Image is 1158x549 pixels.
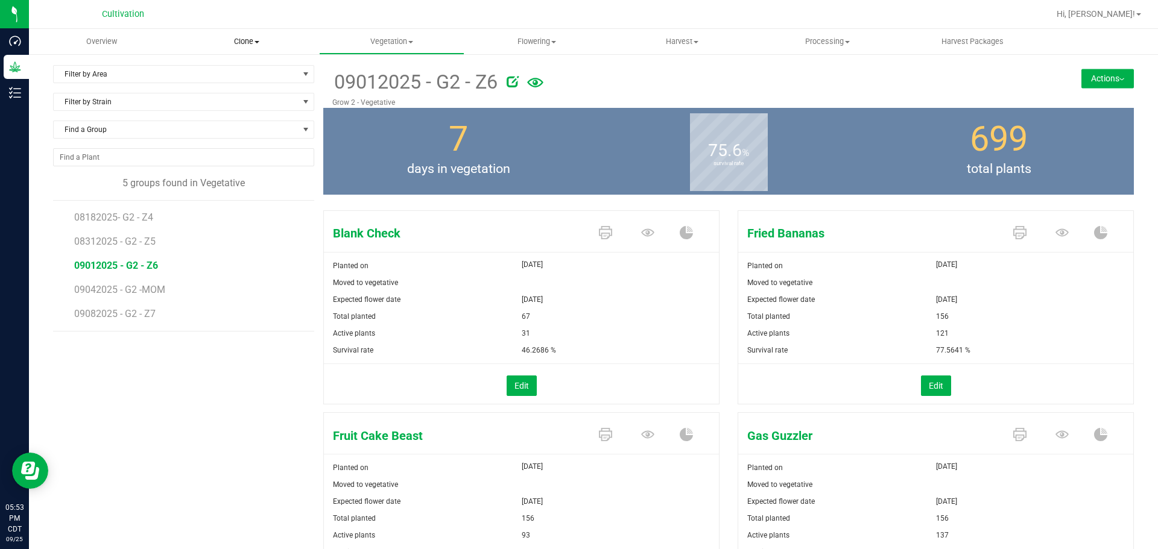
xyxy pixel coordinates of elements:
b: survival rate [690,110,768,218]
span: Moved to vegetative [333,480,398,489]
span: select [299,66,314,83]
span: Filter by Area [54,66,299,83]
span: Active plants [747,531,789,539]
span: 93 [522,527,530,544]
span: total plants [864,160,1134,179]
span: Fried Bananas [738,224,1001,242]
p: Grow 2 - Vegetative [332,97,990,108]
span: Expected flower date [333,295,400,304]
group-info-box: Survival rate [603,108,855,195]
inline-svg: Grow [9,61,21,73]
span: Harvest Packages [925,36,1020,47]
button: Edit [507,375,537,396]
span: Flowering [465,36,609,47]
span: 156 [522,510,534,527]
span: days in vegetation [323,160,593,179]
span: 09012025 - G2 - Z6 [332,67,498,97]
span: Moved to vegetative [747,480,812,489]
span: Planted on [333,463,369,472]
a: Flowering [464,29,610,54]
span: Processing [755,36,899,47]
span: Expected flower date [747,295,815,304]
button: Edit [921,375,951,396]
span: 77.5641 % [936,342,970,359]
span: Cultivation [102,9,144,19]
span: [DATE] [936,493,957,510]
span: [DATE] [936,459,957,474]
span: Planted on [747,262,783,270]
span: Vegetation [320,36,464,47]
span: [DATE] [522,291,543,308]
inline-svg: Dashboard [9,35,21,47]
span: 156 [936,308,949,325]
span: 08312025 - G2 - Z5 [74,236,156,247]
a: Overview [29,29,174,54]
p: 09/25 [5,535,24,544]
a: Harvest Packages [900,29,1045,54]
span: 156 [936,510,949,527]
span: Blank Check [324,224,587,242]
span: 699 [970,119,1028,159]
span: [DATE] [522,493,543,510]
span: 7 [449,119,468,159]
span: 31 [522,325,530,342]
span: Active plants [333,531,375,539]
group-info-box: Days in vegetation [332,108,584,195]
span: Active plants [333,329,375,337]
span: 121 [936,325,949,342]
span: [DATE] [936,257,957,272]
button: Actions [1081,69,1134,88]
span: 08182025- G2 - Z4 [74,212,153,223]
span: 09012025 - G2 - Z6 [74,260,158,271]
span: 46.2686 % [522,342,556,359]
a: Processing [755,29,900,54]
div: 5 groups found in Vegetative [53,176,314,190]
span: Planted on [747,463,783,472]
inline-svg: Inventory [9,87,21,99]
span: Moved to vegetative [333,278,398,287]
group-info-box: Total number of plants [873,108,1125,195]
span: 09082025 - G2 - Z7 [74,308,156,319]
span: Moved to vegetative [747,278,812,287]
a: Harvest [610,29,755,54]
span: Expected flower date [747,497,815,506]
span: Hi, [PERSON_NAME]! [1057,9,1135,19]
span: Planted on [333,262,369,270]
p: 05:53 PM CDT [5,502,24,535]
span: Total planted [333,312,376,321]
iframe: Resource center [12,453,48,489]
span: 67 [522,308,530,325]
span: Find a Group [54,121,299,138]
span: Gas Guzzler [738,427,1001,445]
span: Active plants [747,329,789,337]
span: Clone [175,36,319,47]
span: Total planted [747,312,790,321]
span: Filter by Strain [54,93,299,110]
span: Overview [70,36,133,47]
span: [DATE] [522,257,543,272]
span: Expected flower date [333,497,400,506]
input: NO DATA FOUND [54,149,314,166]
span: Fruit Cake Beast [324,427,587,445]
span: Survival rate [747,346,788,354]
span: Total planted [747,514,790,522]
span: 09042025 - G2 -MOM [74,284,165,295]
span: Total planted [333,514,376,522]
a: Vegetation [319,29,464,54]
span: [DATE] [522,459,543,474]
span: 137 [936,527,949,544]
span: Harvest [610,36,755,47]
a: Clone [174,29,320,54]
span: Survival rate [333,346,373,354]
span: [DATE] [936,291,957,308]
